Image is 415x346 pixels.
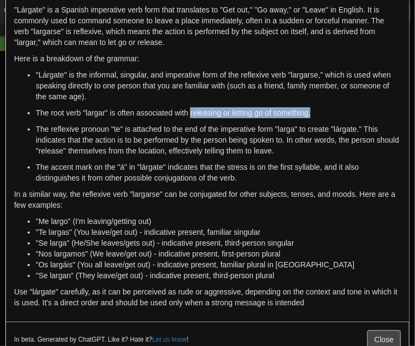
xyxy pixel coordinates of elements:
p: Here is a breakdown of the grammar: [14,53,401,64]
li: "Os largáis" (You all leave/get out) - indicative present, familiar plural in [GEOGRAPHIC_DATA] [36,259,401,270]
p: In a similar way, the reflexive verb "largarse" can be conjugated for other subjects, tenses, and... [14,189,401,210]
p: The root verb "largar" is often associated with releasing or letting go of something. [36,107,401,118]
a: Let us know [152,336,186,343]
li: "Se largan" (They leave/get out) - indicative present, third-person plural [36,270,401,281]
p: The accent mark on the "á" in "lárgate" indicates that the stress is on the first syllable, and i... [36,162,401,183]
li: "Me largo" (I'm leaving/getting out) [36,216,401,227]
p: "Lárgate" is the informal, singular, and imperative form of the reflexive verb "largarse," which ... [36,69,401,102]
p: "Lárgate" is a Spanish imperative verb form that translates to "Get out," "Go away," or "Leave" i... [14,4,401,48]
p: Use "lárgate" carefully, as it can be perceived as rude or aggressive, depending on the context a... [14,286,401,308]
p: The reflexive pronoun "te" is attached to the end of the imperative form "larga" to create "lárga... [36,124,401,156]
small: In beta. Generated by ChatGPT. Like it? Hate it? ! [14,335,189,344]
li: "Se larga" (He/She leaves/gets out) - indicative present, third-person singular [36,238,401,248]
li: "Te largas" (You leave/get out) - indicative present, familiar singular [36,227,401,238]
li: "Nos largamos" (We leave/get out) - indicative present, first-person plural [36,248,401,259]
